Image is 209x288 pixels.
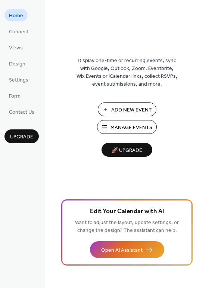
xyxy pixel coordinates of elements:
[110,124,152,132] span: Manage Events
[9,44,23,52] span: Views
[9,60,25,68] span: Design
[101,246,143,254] span: Open AI Assistant
[97,120,157,134] button: Manage Events
[4,89,25,102] a: Form
[9,108,34,116] span: Contact Us
[4,25,33,37] a: Connect
[9,76,28,84] span: Settings
[77,57,177,88] span: Display one-time or recurring events, sync with Google, Outlook, Zoom, Eventbrite, Wix Events or ...
[4,57,30,70] a: Design
[75,218,179,236] span: Want to adjust the layout, update settings, or change the design? The assistant can help.
[102,143,152,157] button: 🚀 Upgrade
[9,12,23,20] span: Home
[4,41,27,53] a: Views
[4,129,39,143] button: Upgrade
[10,133,33,141] span: Upgrade
[90,241,164,258] button: Open AI Assistant
[4,73,33,86] a: Settings
[106,145,148,156] span: 🚀 Upgrade
[111,106,152,114] span: Add New Event
[9,28,29,36] span: Connect
[90,206,164,217] span: Edit Your Calendar with AI
[98,102,156,116] button: Add New Event
[4,105,39,118] a: Contact Us
[9,92,21,100] span: Form
[4,9,28,21] a: Home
